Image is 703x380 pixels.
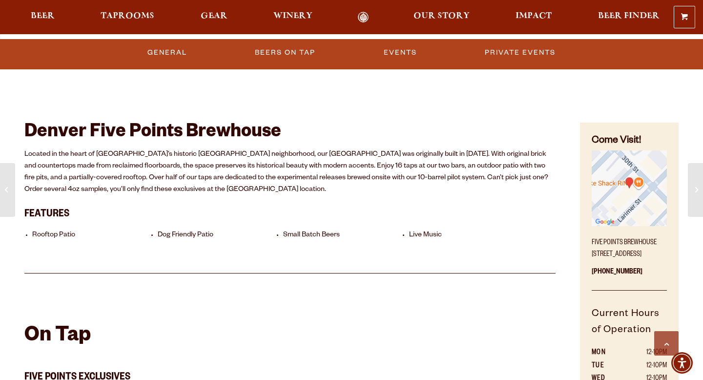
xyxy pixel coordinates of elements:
[671,352,693,374] div: Accessibility Menu
[622,347,667,359] td: 12-10pm
[101,12,154,20] span: Taprooms
[158,231,278,240] li: Dog Friendly Patio
[267,12,319,23] a: Winery
[273,12,312,20] span: Winery
[598,12,660,20] span: Beer Finder
[31,12,55,20] span: Beer
[592,232,667,261] p: Five Points Brewhouse [STREET_ADDRESS]
[144,42,191,64] a: General
[654,331,679,356] a: Scroll to top
[481,42,559,64] a: Private Events
[380,42,421,64] a: Events
[509,12,558,23] a: Impact
[592,360,623,373] th: TUE
[24,123,556,144] h2: Denver Five Points Brewhouse
[201,12,227,20] span: Gear
[94,12,161,23] a: Taprooms
[24,325,91,349] h2: On Tap
[24,12,61,23] a: Beer
[24,149,556,196] p: Located in the heart of [GEOGRAPHIC_DATA]’s historic [GEOGRAPHIC_DATA] neighborhood, our [GEOGRAP...
[32,231,153,240] li: Rooftop Patio
[592,261,667,291] p: [PHONE_NUMBER]
[345,12,382,23] a: Odell Home
[592,347,623,359] th: MON
[283,231,404,240] li: Small Batch Beers
[24,203,556,223] h3: Features
[251,42,319,64] a: Beers on Tap
[414,12,470,20] span: Our Story
[592,150,667,226] img: Small thumbnail of location on map
[407,12,476,23] a: Our Story
[592,307,667,347] h5: Current Hours of Operation
[592,134,667,148] h4: Come Visit!
[516,12,552,20] span: Impact
[194,12,234,23] a: Gear
[592,221,667,229] a: Find on Google Maps (opens in a new window)
[592,12,666,23] a: Beer Finder
[622,360,667,373] td: 12-10pm
[409,231,530,240] li: Live Music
